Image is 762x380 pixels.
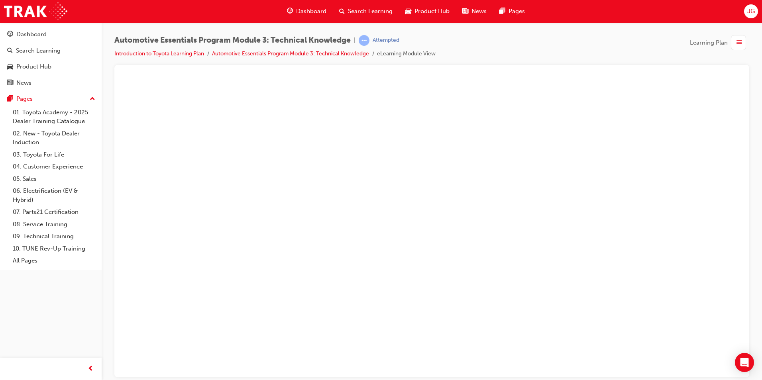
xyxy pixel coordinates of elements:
span: | [354,36,355,45]
a: 09. Technical Training [10,230,98,243]
span: learningRecordVerb_ATTEMPT-icon [359,35,369,46]
div: Open Intercom Messenger [735,353,754,372]
div: News [16,78,31,88]
a: 04. Customer Experience [10,161,98,173]
span: Learning Plan [690,38,728,47]
a: News [3,76,98,90]
div: Product Hub [16,62,51,71]
span: up-icon [90,94,95,104]
span: news-icon [7,80,13,87]
span: pages-icon [499,6,505,16]
span: guage-icon [287,6,293,16]
span: prev-icon [88,364,94,374]
span: Search Learning [348,7,393,16]
a: 05. Sales [10,173,98,185]
button: JG [744,4,758,18]
a: Dashboard [3,27,98,42]
a: news-iconNews [456,3,493,20]
div: Pages [16,94,33,104]
span: guage-icon [7,31,13,38]
a: search-iconSearch Learning [333,3,399,20]
span: JG [747,7,755,16]
a: 02. New - Toyota Dealer Induction [10,127,98,149]
span: car-icon [405,6,411,16]
a: 08. Service Training [10,218,98,231]
span: car-icon [7,63,13,71]
button: Learning Plan [690,35,749,50]
li: eLearning Module View [377,49,436,59]
button: DashboardSearch LearningProduct HubNews [3,25,98,92]
a: Search Learning [3,43,98,58]
a: guage-iconDashboard [281,3,333,20]
span: News [471,7,487,16]
a: 07. Parts21 Certification [10,206,98,218]
span: news-icon [462,6,468,16]
a: All Pages [10,255,98,267]
span: Product Hub [414,7,450,16]
img: Trak [4,2,67,20]
div: Attempted [373,37,399,44]
span: Automotive Essentials Program Module 3: Technical Knowledge [114,36,351,45]
div: Search Learning [16,46,61,55]
span: Pages [509,7,525,16]
a: pages-iconPages [493,3,531,20]
a: 06. Electrification (EV & Hybrid) [10,185,98,206]
a: Product Hub [3,59,98,74]
span: search-icon [339,6,345,16]
button: Pages [3,92,98,106]
a: Automotive Essentials Program Module 3: Technical Knowledge [212,50,369,57]
a: Introduction to Toyota Learning Plan [114,50,204,57]
a: 10. TUNE Rev-Up Training [10,243,98,255]
span: pages-icon [7,96,13,103]
div: Dashboard [16,30,47,39]
span: Dashboard [296,7,326,16]
span: list-icon [736,38,742,48]
a: 03. Toyota For Life [10,149,98,161]
span: search-icon [7,47,13,55]
a: car-iconProduct Hub [399,3,456,20]
a: 01. Toyota Academy - 2025 Dealer Training Catalogue [10,106,98,127]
